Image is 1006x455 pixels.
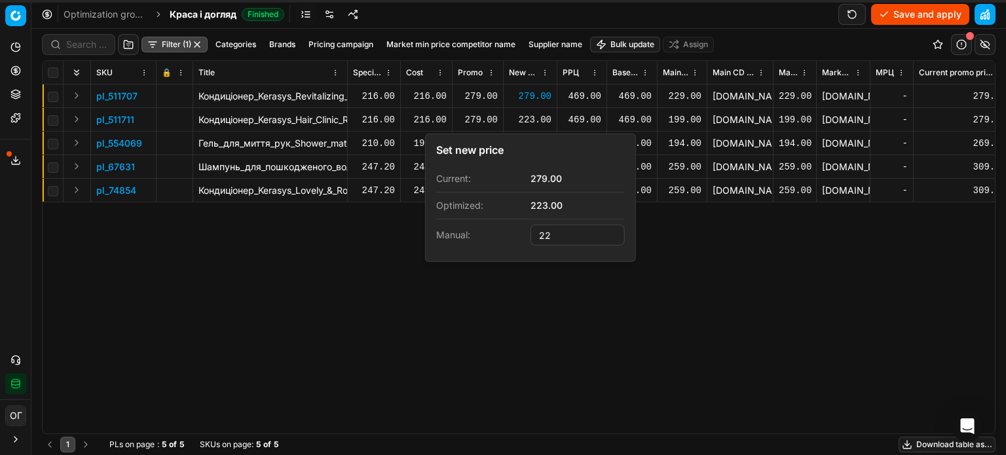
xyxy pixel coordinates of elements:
span: ОГ [6,406,26,426]
span: РРЦ [563,67,579,78]
p: Кондиціонер_Kerasys_Hair_Clinic_Repairing_Rinse_Відновлювальний_600_мл [198,113,342,126]
button: Save and apply [871,4,969,25]
span: Краса і доглядFinished [170,8,284,21]
div: [DOMAIN_NAME] [822,113,865,126]
button: Expand [69,111,84,127]
div: [DOMAIN_NAME] [822,160,865,173]
div: [DOMAIN_NAME] [822,184,865,197]
div: 216.00 [353,113,395,126]
button: 223.00 [531,199,563,212]
button: Go to previous page [42,437,58,452]
span: Current promo price [919,67,993,78]
div: [DOMAIN_NAME] [713,113,768,126]
button: 1 [60,437,75,452]
button: Supplier name [523,37,587,52]
span: Market min price [779,67,798,78]
div: 216.00 [353,90,395,103]
div: - [876,160,908,173]
button: Go to next page [78,437,94,452]
button: pl_511707 [96,90,138,103]
div: Set new price [436,145,625,155]
button: Expand [69,135,84,151]
div: [DOMAIN_NAME] [713,160,768,173]
p: Шампунь_для_пошкодженого_волосся_Kerasys_Lovely&Romantic_Perfumed_600_мл [198,160,342,173]
div: 279.00 [458,113,498,126]
span: Main CD min price competitor name [713,67,754,78]
p: Гель_для_миття_рук_Shower_mate_Bubble_Handwash_Молочна_бульбашка_300_мл [198,137,342,150]
button: pl_74854 [96,184,136,197]
div: 223.00 [509,113,551,126]
button: Filter (1) [141,37,208,52]
div: 279.00 [458,90,498,103]
div: [DOMAIN_NAME] [713,90,768,103]
div: 194.00 [779,137,811,150]
div: 259.00 [663,184,701,197]
button: Expand all [69,65,84,81]
div: 216.00 [406,90,447,103]
button: Expand [69,158,84,174]
div: 279.00 [919,113,1006,126]
button: Bulk update [590,37,660,52]
button: Assign [663,37,714,52]
div: 279.00 [509,90,551,103]
button: Download table as... [899,437,996,452]
div: 193.06 [406,137,447,150]
div: 259.00 [779,184,811,197]
button: Expand [69,88,84,103]
div: 210.00 [353,137,395,150]
dt: Optimized: [436,192,531,219]
button: pl_511711 [96,113,134,126]
div: - [876,90,908,103]
button: Market min price competitor name [381,37,521,52]
span: PLs on page [109,439,155,450]
span: Promo [458,67,483,78]
strong: of [169,439,177,450]
strong: 5 [256,439,261,450]
strong: 5 [179,439,184,450]
div: - [876,137,908,150]
div: 199.00 [663,113,701,126]
span: Main CD min price [663,67,688,78]
div: 279.00 [919,90,1006,103]
div: Open Intercom Messenger [952,410,983,442]
p: Кондиціонер_Kerasys_Lovely_&_Romantic_Perfumed_для_пошкодженого_волосся_600_мл [198,184,342,197]
div: - [876,184,908,197]
button: Brands [264,37,301,52]
div: 309.00 [919,160,1006,173]
div: 269.00 [919,137,1006,150]
span: Title [198,67,215,78]
div: 194.00 [663,137,701,150]
div: : [109,439,184,450]
div: - [876,113,908,126]
button: 279.00 [531,172,562,185]
div: 216.00 [406,113,447,126]
span: New promo price [509,67,538,78]
strong: 5 [162,439,166,450]
strong: of [263,439,271,450]
input: Search by SKU or title [66,38,107,51]
a: Optimization groups [64,8,147,21]
span: Market min price competitor name [822,67,851,78]
button: Pricing campaign [303,37,379,52]
button: pl_67631 [96,160,135,173]
div: [DOMAIN_NAME] [822,90,865,103]
div: 469.00 [612,90,652,103]
span: SKU [96,67,113,78]
div: 229.00 [663,90,701,103]
div: [DOMAIN_NAME] [822,137,865,150]
nav: breadcrumb [64,8,284,21]
div: 247.20 [406,184,447,197]
span: Finished [242,8,284,21]
div: [DOMAIN_NAME] [713,184,768,197]
div: 259.00 [779,160,811,173]
span: Base price [612,67,639,78]
p: Кондиціонер_Kerasys_Revitalizing_Conditioner_Оздоровчий_600_мл [198,90,342,103]
span: 🔒 [162,67,172,78]
div: 247.20 [353,160,395,173]
div: 469.00 [612,113,652,126]
button: Expand [69,182,84,198]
